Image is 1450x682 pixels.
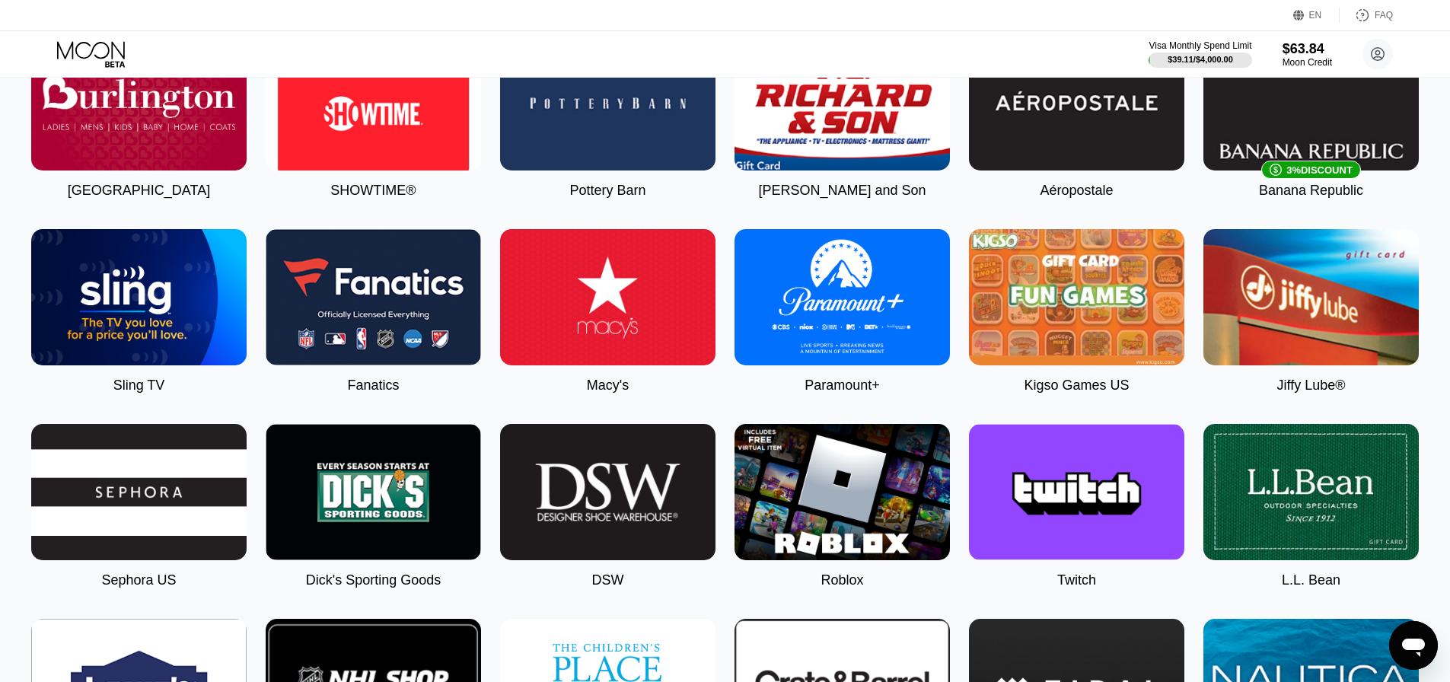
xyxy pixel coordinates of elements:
div: L.L. Bean [1282,572,1340,588]
div: Sephora US [101,572,176,588]
div: Banana Republic [1259,183,1363,199]
div: SHOWTIME® [330,183,416,199]
div: [PERSON_NAME] and Son [758,183,926,199]
div: Roblox [821,572,863,588]
div: DSW [592,572,624,588]
div: Moon Credit [1283,57,1332,68]
div: Jiffy Lube® [1277,378,1346,394]
div: FAQ [1340,8,1393,23]
div: Macy's [587,378,629,394]
div: 3 % DISCOUNT [1286,164,1353,176]
iframe: To enrich screen reader interactions, please activate Accessibility in Grammarly extension settings [1389,621,1438,670]
div: $63.84 [1283,41,1332,57]
div: Visa Monthly Spend Limit$39.11/$4,000.00 [1149,40,1251,68]
div: Aéropostale [1040,183,1113,199]
div: FAQ [1375,10,1393,21]
div: [GEOGRAPHIC_DATA] [68,183,210,199]
div: Dick's Sporting Goods [306,572,441,588]
div: 3%DISCOUNT [1203,34,1419,170]
div: $63.84Moon Credit [1283,41,1332,68]
div: Fanatics [347,378,399,394]
div: Sling TV [113,378,165,394]
div: Paramount+ [805,378,880,394]
div: Pottery Barn [569,183,645,199]
div: EN [1293,8,1340,23]
div: Kigso Games US [1024,378,1129,394]
div: $39.11 / $4,000.00 [1168,55,1233,64]
div: Twitch [1057,572,1096,588]
div: EN [1309,10,1322,21]
div: Visa Monthly Spend Limit [1149,40,1251,51]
